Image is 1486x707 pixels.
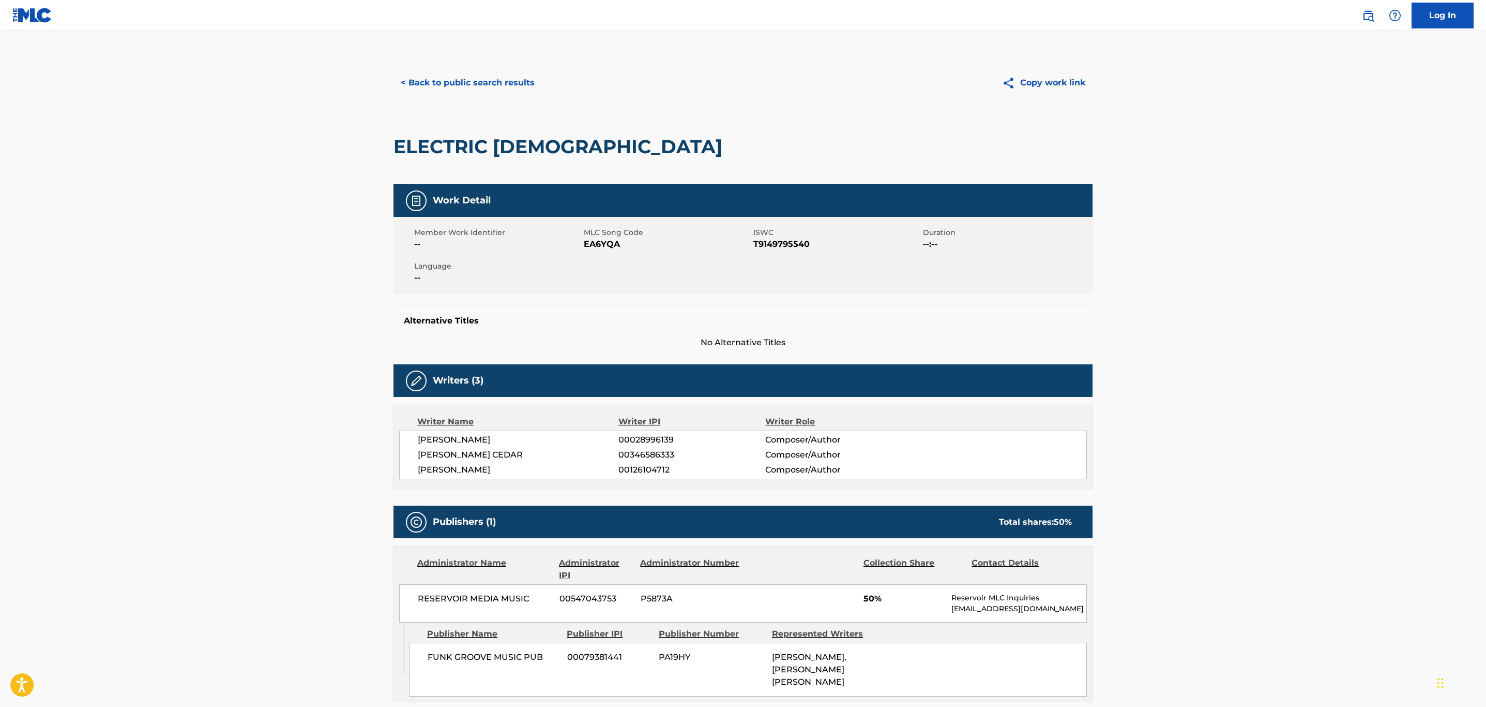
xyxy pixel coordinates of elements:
[418,449,618,461] span: [PERSON_NAME] CEDAR
[414,227,581,238] span: Member Work Identifier
[410,516,422,528] img: Publishers
[951,593,1086,603] p: Reservoir MLC Inquiries
[923,238,1090,251] span: --:--
[417,416,618,428] div: Writer Name
[1358,5,1378,26] a: Public Search
[618,464,765,476] span: 00126104712
[1434,657,1486,707] iframe: Chat Widget
[410,375,422,387] img: Writers
[584,227,751,238] span: MLC Song Code
[433,375,483,387] h5: Writers (3)
[1412,3,1474,28] a: Log In
[393,336,1093,349] span: No Alternative Titles
[414,272,581,284] span: --
[567,628,651,640] div: Publisher IPI
[1385,5,1405,26] div: Help
[414,261,581,272] span: Language
[765,449,899,461] span: Composer/Author
[659,651,764,664] span: PA19HY
[559,593,633,605] span: 00547043753
[765,464,899,476] span: Composer/Author
[618,416,766,428] div: Writer IPI
[1054,517,1072,527] span: 50 %
[995,70,1093,96] button: Copy work link
[12,8,52,23] img: MLC Logo
[999,516,1072,528] div: Total shares:
[393,70,542,96] button: < Back to public search results
[559,557,632,582] div: Administrator IPI
[765,434,899,446] span: Composer/Author
[659,628,764,640] div: Publisher Number
[618,449,765,461] span: 00346586333
[414,238,581,251] span: --
[863,593,944,605] span: 50%
[433,195,491,207] h5: Work Detail
[772,652,846,687] span: [PERSON_NAME], [PERSON_NAME] [PERSON_NAME]
[618,434,765,446] span: 00028996139
[567,651,651,664] span: 00079381441
[951,603,1086,614] p: [EMAIL_ADDRESS][DOMAIN_NAME]
[1389,9,1401,22] img: help
[404,316,1082,326] h5: Alternative Titles
[765,416,899,428] div: Writer Role
[972,557,1072,582] div: Contact Details
[1002,77,1020,90] img: Copy work link
[772,628,877,640] div: Represented Writers
[863,557,964,582] div: Collection Share
[1437,668,1444,699] div: Drag
[418,434,618,446] span: [PERSON_NAME]
[393,135,727,158] h2: ELECTRIC [DEMOGRAPHIC_DATA]
[640,557,740,582] div: Administrator Number
[427,628,559,640] div: Publisher Name
[641,593,741,605] span: P5873A
[753,238,920,251] span: T9149795540
[410,195,422,207] img: Work Detail
[1362,9,1374,22] img: search
[417,557,551,582] div: Administrator Name
[584,238,751,251] span: EA6YQA
[433,516,496,528] h5: Publishers (1)
[753,227,920,238] span: ISWC
[418,464,618,476] span: [PERSON_NAME]
[428,651,559,664] span: FUNK GROOVE MUSIC PUB
[418,593,552,605] span: RESERVOIR MEDIA MUSIC
[923,227,1090,238] span: Duration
